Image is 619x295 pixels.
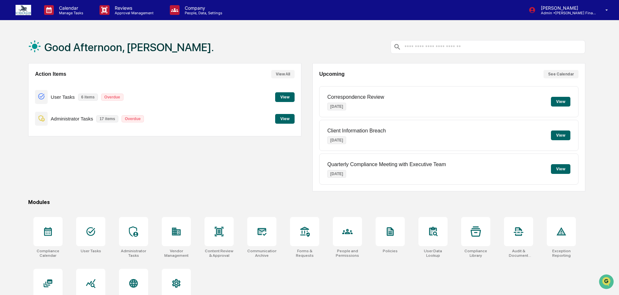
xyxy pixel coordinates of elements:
a: View [275,115,295,121]
p: Overdue [101,94,123,101]
p: Reviews [110,5,157,11]
p: People, Data, Settings [180,11,226,15]
div: Administrator Tasks [119,249,148,258]
p: Quarterly Compliance Meeting with Executive Team [327,162,446,167]
p: How can we help? [6,55,118,65]
iframe: Open customer support [598,274,616,291]
p: Correspondence Review [327,94,384,100]
p: [DATE] [327,170,346,178]
div: User Tasks [81,249,101,253]
div: Vendor Management [162,249,191,258]
button: View All [271,70,295,78]
button: View [551,130,570,140]
p: Approval Management [110,11,157,15]
p: Administrator Tasks [51,116,93,121]
img: Greenboard [6,36,19,49]
p: [PERSON_NAME] [536,5,596,11]
a: 🖐️Preclearance [4,120,44,132]
div: Exception Reporting [547,249,576,258]
div: Communications Archive [247,249,276,258]
p: [DATE] [327,136,346,144]
h2: Upcoming [319,71,345,77]
div: Modules [28,199,585,205]
a: Powered byPylon [46,151,78,156]
p: User Tasks [51,94,75,100]
p: Client Information Breach [327,128,386,134]
p: Manage Tasks [54,11,87,15]
p: 6 items [78,94,98,101]
span: Pylon [64,151,78,156]
div: Audit & Document Logs [504,249,533,258]
span: Preclearance [13,123,42,130]
div: 🔎 [6,136,12,141]
div: We're available if you need us! [22,97,82,103]
button: View [275,114,295,124]
img: 1746055101610-c473b297-6a78-478c-a979-82029cc54cd1 [6,91,18,103]
p: [DATE] [327,103,346,110]
p: Company [180,5,226,11]
div: User Data Lookup [418,249,448,258]
h2: Action Items [35,71,66,77]
p: Overdue [122,115,144,122]
div: Content Review & Approval [204,249,234,258]
p: Admin • [PERSON_NAME] Financial Group [536,11,596,15]
div: 🗄️ [47,124,52,129]
span: Attestations [53,123,80,130]
button: View [551,164,570,174]
div: People and Permissions [333,249,362,258]
span: Data Lookup [13,135,41,142]
div: Forms & Requests [290,249,319,258]
div: Start new chat [22,91,106,97]
p: Calendar [54,5,87,11]
div: Policies [383,249,398,253]
a: 🗄️Attestations [44,120,83,132]
div: Compliance Library [461,249,490,258]
img: logo [16,5,31,15]
h1: Good Afternoon, [PERSON_NAME]. [44,41,214,54]
div: Compliance Calendar [33,249,63,258]
a: 🔎Data Lookup [4,133,43,144]
button: Start new chat [110,93,118,101]
a: View [275,94,295,100]
div: 🖐️ [6,124,12,129]
button: View [551,97,570,107]
p: 17 items [96,115,118,122]
button: View [275,92,295,102]
button: See Calendar [543,70,578,78]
